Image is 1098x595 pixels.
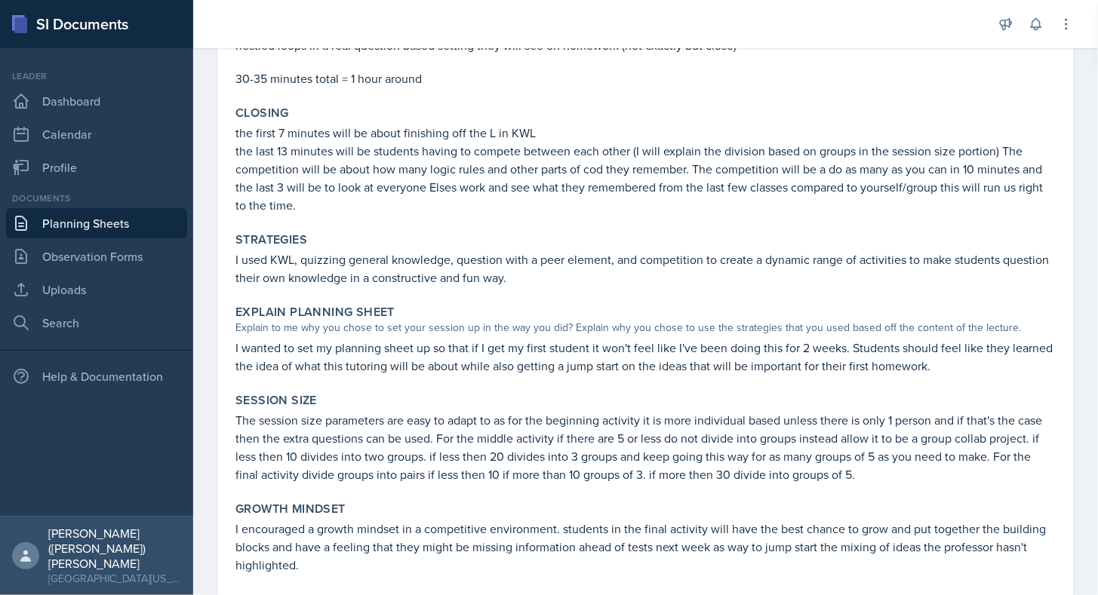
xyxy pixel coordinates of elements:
a: Calendar [6,119,187,149]
p: I wanted to set my planning sheet up so that if I get my first student it won't feel like I've be... [235,339,1056,375]
div: Help & Documentation [6,361,187,391]
p: The session size parameters are easy to adapt to as for the beginning activity it is more individ... [235,411,1056,483]
div: [PERSON_NAME] ([PERSON_NAME]) [PERSON_NAME] [48,526,181,571]
a: Planning Sheets [6,208,187,238]
a: Observation Forms [6,241,187,271]
label: Growth Mindset [235,501,346,517]
a: Uploads [6,274,187,305]
label: Strategies [235,232,307,247]
p: the last 13 minutes will be students having to compete between each other (I will explain the div... [235,142,1056,214]
div: Documents [6,192,187,205]
label: Explain Planning Sheet [235,305,395,320]
p: I used KWL, quizzing general knowledge, question with a peer element, and competition to create a... [235,250,1056,287]
p: I encouraged a growth mindset in a competitive environment. students in the final activity will h... [235,520,1056,574]
a: Profile [6,152,187,182]
a: Search [6,308,187,338]
label: Session Size [235,393,317,408]
p: the first 7 minutes will be about finishing off the L in KWL [235,124,1056,142]
p: 30-35 minutes total = 1 hour around [235,69,1056,87]
div: Leader [6,69,187,83]
div: Explain to me why you chose to set your session up in the way you did? Explain why you chose to u... [235,320,1056,336]
a: Dashboard [6,86,187,116]
div: [GEOGRAPHIC_DATA][US_STATE] [48,571,181,586]
label: Closing [235,106,289,121]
